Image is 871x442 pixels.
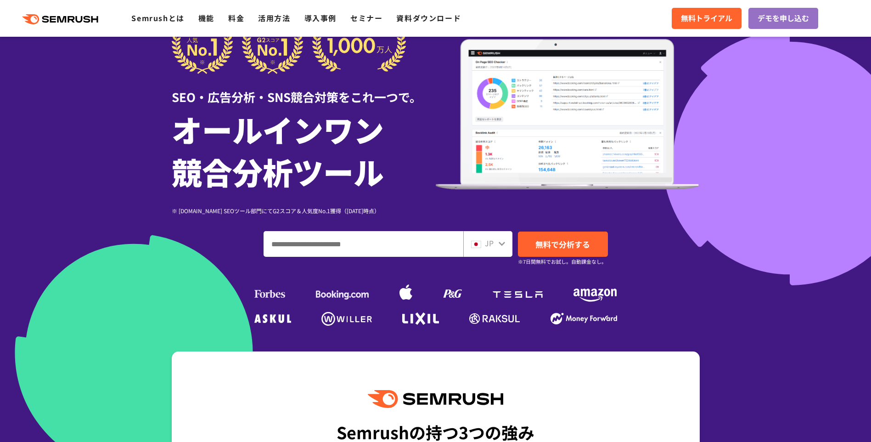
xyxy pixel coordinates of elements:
[518,232,608,257] a: 無料で分析する
[198,12,214,23] a: 機能
[368,390,503,408] img: Semrush
[681,12,732,24] span: 無料トライアル
[485,238,494,249] span: JP
[172,206,436,215] div: ※ [DOMAIN_NAME] SEOツール部門にてG2スコア＆人気度No.1獲得（[DATE]時点）
[228,12,244,23] a: 料金
[758,12,809,24] span: デモを申し込む
[172,74,436,106] div: SEO・広告分析・SNS競合対策をこれ一つで。
[258,12,290,23] a: 活用方法
[672,8,742,29] a: 無料トライアル
[518,257,607,266] small: ※7日間無料でお試し。自動課金なし。
[264,232,463,256] input: ドメイン、キーワードまたはURLを入力してください
[535,238,590,250] span: 無料で分析する
[172,108,436,193] h1: オールインワン 競合分析ツール
[131,12,184,23] a: Semrushとは
[748,8,818,29] a: デモを申し込む
[350,12,382,23] a: セミナー
[304,12,337,23] a: 導入事例
[396,12,461,23] a: 資料ダウンロード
